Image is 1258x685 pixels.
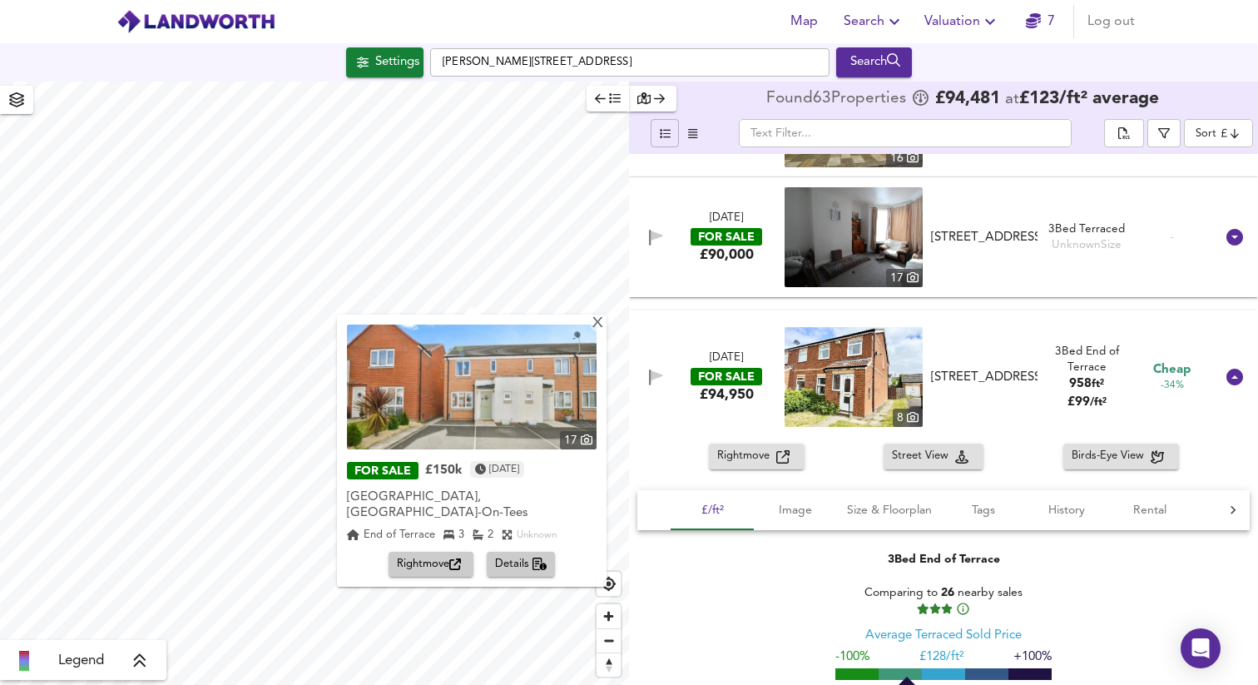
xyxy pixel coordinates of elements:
div: [DATE]FOR SALE£94,950 property thumbnail 8 [STREET_ADDRESS]3Bed End of Terrace958ft²£99/ft² Cheap... [629,310,1258,444]
a: property thumbnail 17 [785,187,923,287]
div: Average Terraced Sold Price [865,627,1022,644]
a: property thumbnail 17 [347,325,597,449]
span: ft² [1092,379,1104,390]
button: Rightmove [709,444,805,469]
div: 3 Bed End of Terrace [888,551,1000,568]
button: Settings [346,47,423,77]
div: FOR SALE [691,368,762,385]
div: £90,000 [700,246,754,264]
div: FOR SALE [347,463,419,480]
span: Street View [892,447,955,466]
span: £ 94,481 [935,91,1000,107]
button: Rightmove [389,552,473,578]
span: 958 [1069,378,1092,390]
span: Cheap [1153,361,1191,379]
span: / ft² [1090,397,1107,408]
span: Zoom out [597,629,621,653]
img: property thumbnail [785,327,923,427]
button: 7 [1013,5,1067,38]
span: Rental [1118,500,1181,521]
span: £ 99 [1067,396,1107,409]
div: Comparing to nearby sales [835,584,1052,616]
span: Size & Floorplan [847,500,932,521]
button: Birds-Eye View [1063,444,1179,469]
div: Click to configure Search Settings [346,47,423,77]
span: Image [764,500,827,521]
div: 8 [893,409,923,427]
div: [DATE] [710,350,743,366]
span: Tags [952,500,1015,521]
time: Tuesday, August 5, 2025 at 1:31:07 PM [489,461,519,478]
button: Street View [884,444,983,469]
div: Unknown Size [1052,237,1122,253]
img: logo [116,9,275,34]
div: X [591,316,605,332]
span: Reset bearing to north [597,653,621,677]
button: Valuation [918,5,1007,38]
img: property thumbnail [785,187,923,287]
div: 3 Bed End of Terrace [1044,344,1129,376]
div: [STREET_ADDRESS] [931,229,1038,246]
div: [GEOGRAPHIC_DATA], [GEOGRAPHIC_DATA]-On-Tees [347,489,597,522]
div: FOR SALE [691,228,762,246]
a: property thumbnail 8 [785,327,923,427]
div: 3 [443,527,464,544]
button: Map [777,5,830,38]
div: 16 [886,149,923,167]
img: property thumbnail [347,325,597,449]
button: Search [837,5,911,38]
span: Legend [58,651,104,671]
button: Zoom out [597,628,621,653]
div: Found 63 Propert ies [766,91,910,107]
span: - [1171,231,1174,244]
div: Sort [1184,119,1253,147]
div: Bracknell Road, Thornaby, TS17 9AU [924,369,1044,386]
input: Text Filter... [739,119,1072,147]
span: -34% [1161,379,1184,393]
span: 26 [941,587,954,598]
div: Run Your Search [836,47,912,77]
span: Details [495,555,547,574]
span: £/ft² [681,500,744,521]
button: Zoom in [597,604,621,628]
button: Log out [1081,5,1142,38]
button: Details [487,552,556,578]
div: Sort [1196,126,1216,141]
div: 3 Bed Terraced [1048,221,1125,237]
button: Reset bearing to north [597,653,621,677]
span: Birds-Eye View [1072,447,1151,466]
div: End of Terrace [347,527,435,544]
div: [STREET_ADDRESS] [931,369,1038,386]
a: Rightmove [389,552,480,578]
div: £94,950 [700,385,754,404]
input: Enter a location... [430,48,830,77]
span: Map [784,10,824,33]
span: Search [844,10,904,33]
span: Rightmove [397,555,465,574]
svg: Show Details [1225,367,1245,387]
div: £150k [425,463,462,479]
span: £ 128/ft² [919,651,963,663]
span: +100% [1013,651,1052,663]
span: Valuation [924,10,1000,33]
a: 7 [1026,10,1055,33]
div: [DATE]FOR SALE£90,000 property thumbnail 17 [STREET_ADDRESS]3Bed TerracedUnknownSize - [629,177,1258,297]
div: 17 [886,269,923,287]
div: Search [840,52,908,73]
div: [DATE] [710,211,743,226]
div: Deepdale Avenue, Stockton-On-Tees [347,487,597,524]
div: 17 [560,431,597,449]
span: £ 123 / ft² average [1019,90,1159,107]
span: -100% [835,651,869,663]
span: Rightmove [717,447,776,466]
div: Open Intercom Messenger [1181,628,1221,668]
div: Settings [375,52,419,73]
div: 2 [473,527,493,544]
button: Find my location [597,572,621,596]
div: split button [1104,119,1144,147]
span: at [1005,92,1019,107]
span: History [1035,500,1098,521]
svg: Show Details [1225,227,1245,247]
